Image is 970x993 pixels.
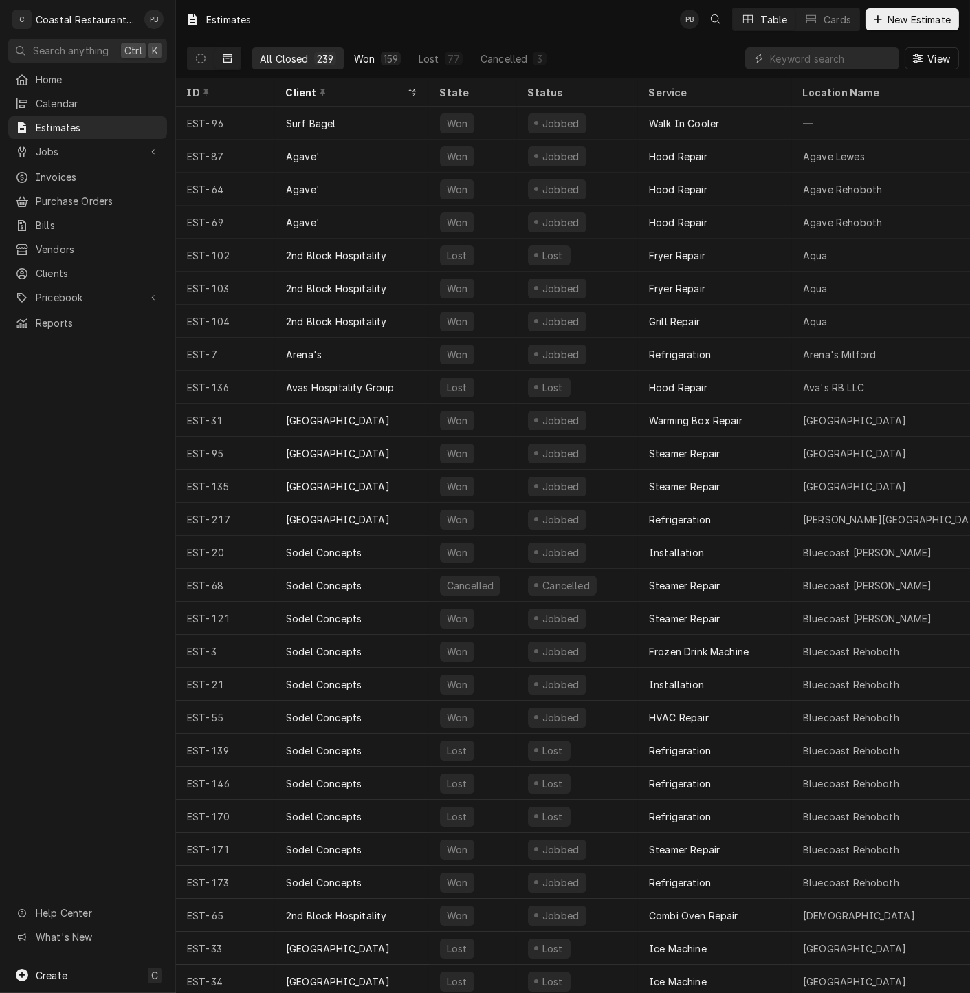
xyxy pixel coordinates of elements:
[176,602,275,635] div: EST-121
[445,116,469,131] div: Won
[649,215,707,230] div: Hood Repair
[925,52,953,66] span: View
[649,380,707,395] div: Hood Repair
[803,347,876,362] div: Arena's Milford
[445,314,469,329] div: Won
[803,644,899,659] div: Bluecoast Rehoboth
[866,8,959,30] button: New Estimate
[176,503,275,536] div: EST-217
[803,248,828,263] div: Aqua
[286,215,320,230] div: Agave'
[649,677,704,692] div: Installation
[187,85,261,100] div: ID
[176,668,275,701] div: EST-21
[8,286,167,309] a: Go to Pricebook
[286,116,336,131] div: Surf Bagel
[8,926,167,948] a: Go to What's New
[286,644,362,659] div: Sodel Concepts
[540,512,581,527] div: Jobbed
[445,512,469,527] div: Won
[649,776,711,791] div: Refrigeration
[286,85,404,100] div: Client
[286,710,362,725] div: Sodel Concepts
[36,906,159,920] span: Help Center
[445,149,469,164] div: Won
[540,941,565,956] div: Lost
[649,974,707,989] div: Ice Machine
[803,380,864,395] div: Ava's RB LLC
[286,413,390,428] div: [GEOGRAPHIC_DATA]
[8,902,167,924] a: Go to Help Center
[8,68,167,91] a: Home
[445,776,469,791] div: Lost
[536,52,544,66] div: 3
[540,875,581,890] div: Jobbed
[803,908,915,923] div: [DEMOGRAPHIC_DATA]
[176,371,275,404] div: EST-136
[649,941,707,956] div: Ice Machine
[649,413,742,428] div: Warming Box Repair
[540,677,581,692] div: Jobbed
[8,39,167,63] button: Search anythingCtrlK
[286,314,386,329] div: 2nd Block Hospitality
[176,635,275,668] div: EST-3
[8,312,167,334] a: Reports
[176,701,275,734] div: EST-55
[540,545,581,560] div: Jobbed
[33,43,109,58] span: Search anything
[649,809,711,824] div: Refrigeration
[540,182,581,197] div: Jobbed
[176,932,275,965] div: EST-33
[445,347,469,362] div: Won
[649,545,704,560] div: Installation
[8,116,167,139] a: Estimates
[803,479,907,494] div: [GEOGRAPHIC_DATA]
[384,52,398,66] div: 159
[445,611,469,626] div: Won
[540,776,565,791] div: Lost
[649,611,720,626] div: Steamer Repair
[803,281,828,296] div: Aqua
[445,479,469,494] div: Won
[481,52,527,66] div: Cancelled
[445,842,469,857] div: Won
[445,215,469,230] div: Won
[445,545,469,560] div: Won
[540,611,581,626] div: Jobbed
[445,710,469,725] div: Won
[144,10,164,29] div: Phill Blush's Avatar
[176,536,275,569] div: EST-20
[540,908,581,923] div: Jobbed
[36,290,140,305] span: Pricebook
[649,512,711,527] div: Refrigeration
[803,215,882,230] div: Agave Rehoboth
[540,380,565,395] div: Lost
[649,710,709,725] div: HVAC Repair
[803,578,932,593] div: Bluecoast [PERSON_NAME]
[286,149,320,164] div: Agave'
[445,875,469,890] div: Won
[649,908,738,923] div: Combi Oven Repair
[445,974,469,989] div: Lost
[36,242,160,257] span: Vendors
[286,182,320,197] div: Agave'
[286,347,322,362] div: Arena's
[286,578,362,593] div: Sodel Concepts
[541,578,592,593] div: Cancelled
[649,149,707,164] div: Hood Repair
[176,569,275,602] div: EST-68
[445,677,469,692] div: Won
[176,206,275,239] div: EST-69
[540,743,565,758] div: Lost
[445,413,469,428] div: Won
[36,96,160,111] span: Calendar
[803,809,899,824] div: Bluecoast Rehoboth
[803,875,899,890] div: Bluecoast Rehoboth
[176,833,275,866] div: EST-171
[176,140,275,173] div: EST-87
[705,8,727,30] button: Open search
[445,809,469,824] div: Lost
[8,238,167,261] a: Vendors
[445,182,469,197] div: Won
[36,930,159,944] span: What's New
